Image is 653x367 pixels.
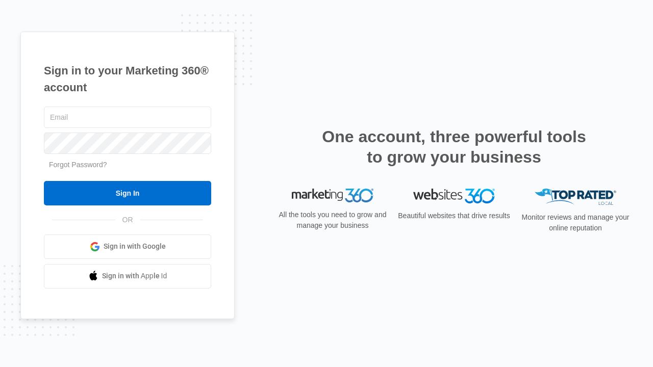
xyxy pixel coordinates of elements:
[535,189,616,205] img: Top Rated Local
[49,161,107,169] a: Forgot Password?
[397,211,511,221] p: Beautiful websites that drive results
[292,189,373,203] img: Marketing 360
[44,264,211,289] a: Sign in with Apple Id
[102,271,167,281] span: Sign in with Apple Id
[413,189,495,203] img: Websites 360
[115,215,140,225] span: OR
[44,181,211,205] input: Sign In
[275,209,390,231] p: All the tools you need to grow and manage your business
[518,212,633,233] p: Monitor reviews and manage your online reputation
[44,62,211,96] h1: Sign in to your Marketing 360® account
[319,126,589,167] h2: One account, three powerful tools to grow your business
[104,241,166,252] span: Sign in with Google
[44,107,211,128] input: Email
[44,234,211,259] a: Sign in with Google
